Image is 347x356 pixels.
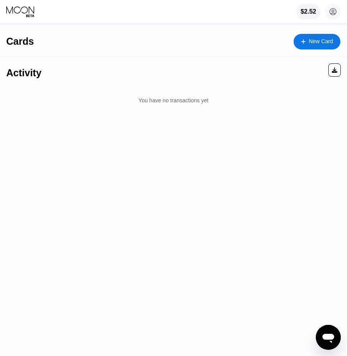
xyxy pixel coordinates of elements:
[294,34,340,49] div: New Card
[316,325,341,350] iframe: Button to launch messaging window
[6,67,41,79] div: Activity
[6,89,341,111] div: You have no transactions yet
[296,4,320,19] div: $2.52
[301,8,316,15] div: $2.52
[309,38,333,45] div: New Card
[6,36,34,47] div: Cards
